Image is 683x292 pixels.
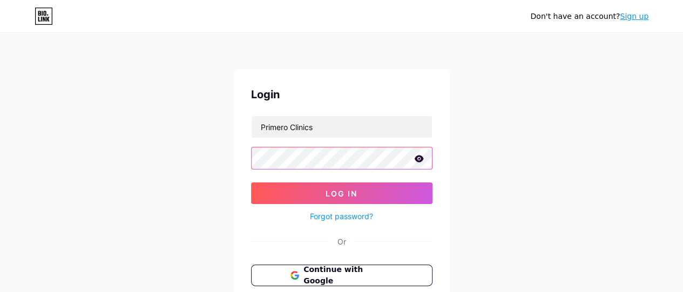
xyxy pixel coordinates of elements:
a: Sign up [620,12,648,21]
button: Log In [251,182,432,204]
span: Log In [326,189,357,198]
div: Or [337,236,346,247]
span: Continue with Google [303,264,393,287]
button: Continue with Google [251,264,432,286]
a: Forgot password? [310,210,373,222]
input: Username [252,116,432,138]
div: Don't have an account? [530,11,648,22]
div: Login [251,86,432,103]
